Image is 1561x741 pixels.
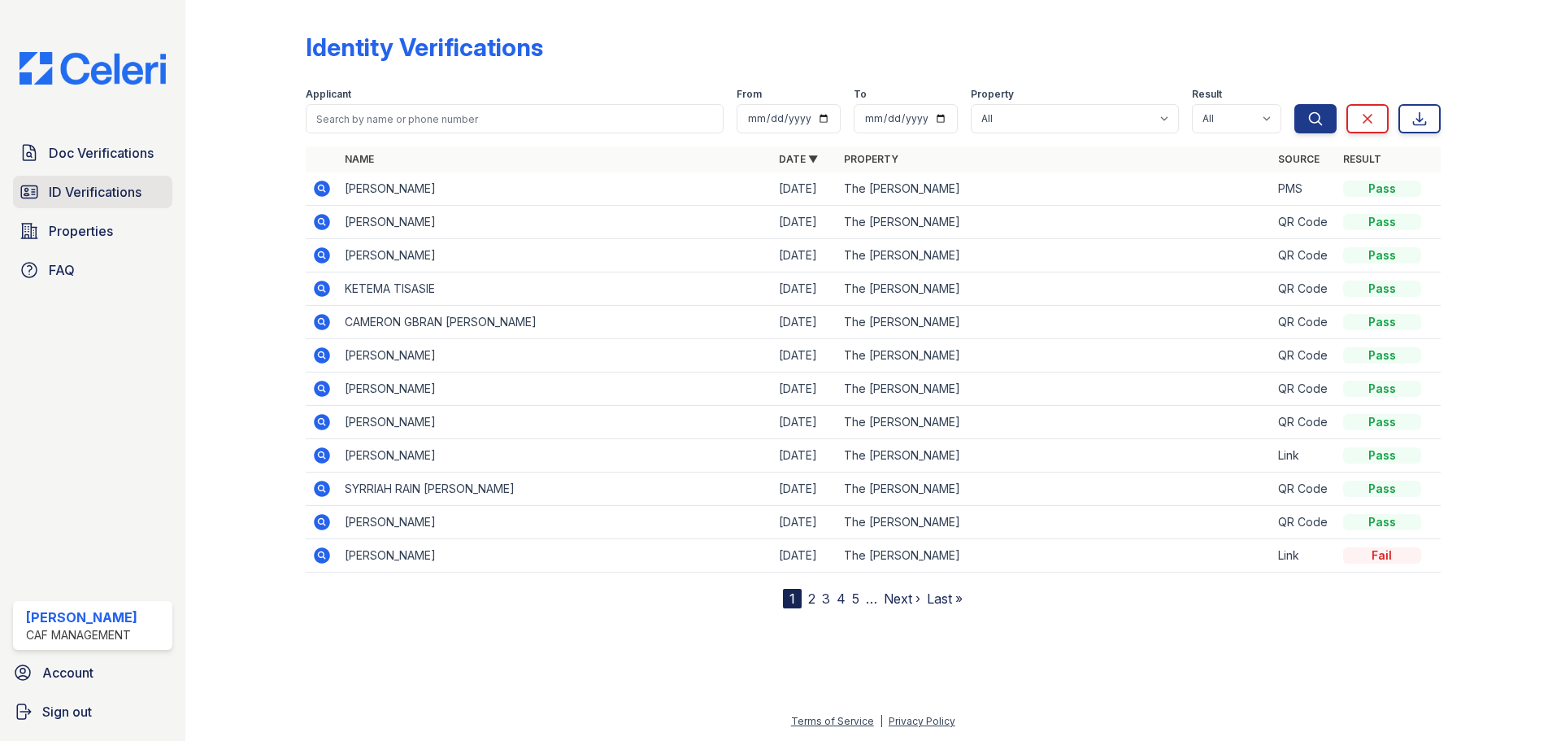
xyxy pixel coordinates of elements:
span: … [866,589,877,608]
a: Privacy Policy [889,715,955,727]
td: [DATE] [772,539,837,573]
input: Search by name or phone number [306,104,724,133]
div: Pass [1343,514,1421,530]
label: Property [971,88,1014,101]
span: Account [42,663,93,682]
td: [DATE] [772,306,837,339]
td: [PERSON_NAME] [338,506,772,539]
td: QR Code [1272,406,1337,439]
td: QR Code [1272,373,1337,406]
td: QR Code [1272,473,1337,506]
img: CE_Logo_Blue-a8612792a0a2168367f1c8372b55b34899dd931a85d93a1a3d3e32e68fde9ad4.png [7,52,179,85]
td: QR Code [1272,272,1337,306]
a: Account [7,656,179,689]
div: Pass [1343,414,1421,430]
td: [DATE] [772,272,837,306]
div: | [880,715,883,727]
div: Pass [1343,281,1421,297]
td: The [PERSON_NAME] [837,339,1272,373]
td: KETEMA TISASIE [338,272,772,306]
a: 2 [808,591,815,607]
div: Pass [1343,381,1421,397]
td: QR Code [1272,306,1337,339]
div: Pass [1343,314,1421,330]
td: The [PERSON_NAME] [837,506,1272,539]
a: 4 [837,591,846,607]
a: Properties [13,215,172,247]
td: The [PERSON_NAME] [837,406,1272,439]
td: SYRRIAH RAIN [PERSON_NAME] [338,473,772,506]
a: 3 [822,591,830,607]
div: Pass [1343,481,1421,497]
td: [PERSON_NAME] [338,339,772,373]
td: The [PERSON_NAME] [837,373,1272,406]
span: FAQ [49,260,75,280]
span: Properties [49,221,113,241]
a: Source [1278,153,1320,165]
a: Sign out [7,695,179,728]
div: Pass [1343,181,1421,197]
span: Doc Verifications [49,143,154,163]
td: Link [1272,539,1337,573]
td: The [PERSON_NAME] [837,539,1272,573]
td: PMS [1272,172,1337,206]
td: QR Code [1272,506,1337,539]
a: Property [844,153,898,165]
td: The [PERSON_NAME] [837,272,1272,306]
a: 5 [852,591,859,607]
td: [DATE] [772,206,837,239]
td: [DATE] [772,239,837,272]
td: Link [1272,439,1337,473]
td: [DATE] [772,439,837,473]
label: From [737,88,762,101]
td: QR Code [1272,239,1337,272]
td: The [PERSON_NAME] [837,306,1272,339]
td: QR Code [1272,339,1337,373]
div: Pass [1343,347,1421,364]
td: [DATE] [772,506,837,539]
span: Sign out [42,702,92,721]
div: [PERSON_NAME] [26,608,137,627]
td: [PERSON_NAME] [338,373,772,406]
td: [PERSON_NAME] [338,206,772,239]
td: [DATE] [772,373,837,406]
td: [DATE] [772,473,837,506]
td: [PERSON_NAME] [338,439,772,473]
td: QR Code [1272,206,1337,239]
td: The [PERSON_NAME] [837,206,1272,239]
td: CAMERON GBRAN [PERSON_NAME] [338,306,772,339]
td: [PERSON_NAME] [338,172,772,206]
td: [DATE] [772,172,837,206]
label: Result [1192,88,1222,101]
div: CAF Management [26,627,137,643]
div: Fail [1343,547,1421,564]
td: [DATE] [772,406,837,439]
a: Date ▼ [779,153,818,165]
td: The [PERSON_NAME] [837,239,1272,272]
td: The [PERSON_NAME] [837,439,1272,473]
a: Name [345,153,374,165]
a: Terms of Service [791,715,874,727]
a: Last » [927,591,963,607]
a: Result [1343,153,1381,165]
td: [DATE] [772,339,837,373]
span: ID Verifications [49,182,141,202]
td: [PERSON_NAME] [338,406,772,439]
div: Pass [1343,247,1421,264]
a: Next › [884,591,920,607]
div: Pass [1343,447,1421,464]
div: 1 [783,589,802,608]
div: Identity Verifications [306,33,543,62]
td: The [PERSON_NAME] [837,172,1272,206]
div: Pass [1343,214,1421,230]
label: Applicant [306,88,351,101]
td: [PERSON_NAME] [338,539,772,573]
label: To [854,88,867,101]
a: Doc Verifications [13,137,172,169]
td: [PERSON_NAME] [338,239,772,272]
a: FAQ [13,254,172,286]
td: The [PERSON_NAME] [837,473,1272,506]
a: ID Verifications [13,176,172,208]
